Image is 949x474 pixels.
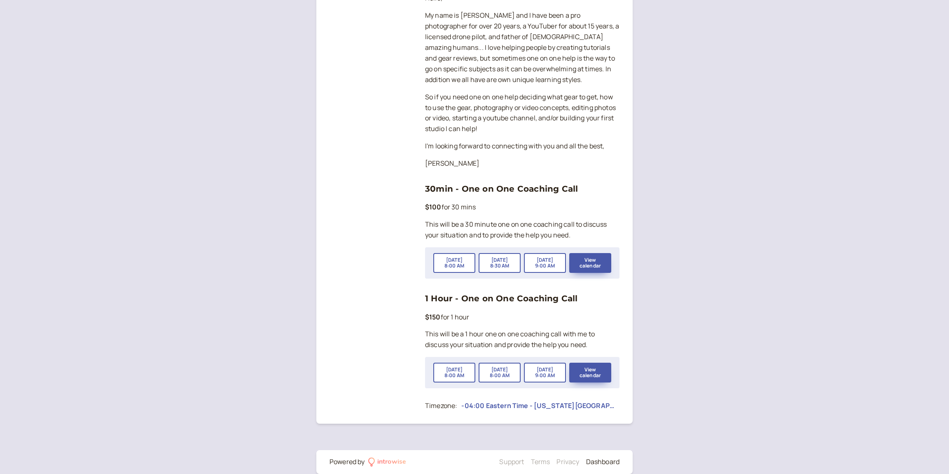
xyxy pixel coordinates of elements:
[433,363,475,382] button: [DATE]8:00 AM
[524,253,566,273] button: [DATE]9:00 AM
[425,141,619,152] p: I'm looking forward to connecting with you and all the best,
[524,363,566,382] button: [DATE]9:00 AM
[425,401,457,411] div: Timezone:
[433,253,475,273] button: [DATE]8:00 AM
[569,363,611,382] button: View calendar
[425,92,619,135] p: So if you need one on one help deciding what gear to get, how to use the gear, photography or vid...
[425,219,619,241] p: This will be a 30 minute one on one coaching call to discuss your situation and to provide the he...
[531,457,550,466] a: Terms
[425,202,619,213] p: for 30 mins
[425,312,619,323] p: for 1 hour
[499,457,524,466] a: Support
[586,457,619,466] a: Dashboard
[425,10,619,85] p: My name is [PERSON_NAME] and I have been a pro photographer for over 20 years, a YouTuber for abo...
[569,253,611,273] button: View calendar
[425,293,578,303] a: 1 Hour - One on One Coaching Call
[556,457,579,466] a: Privacy
[368,457,407,467] a: introwise
[479,253,521,273] button: [DATE]8:30 AM
[425,202,442,211] b: $100
[377,457,406,467] div: introwise
[425,158,619,169] p: [PERSON_NAME]
[479,363,521,382] button: [DATE]8:00 AM
[425,312,441,321] b: $150
[425,329,619,350] p: This will be a 1 hour one on one coaching call with me to discuss your situation and provide the ...
[330,457,365,467] div: Powered by
[425,184,578,194] a: 30min - One on One Coaching Call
